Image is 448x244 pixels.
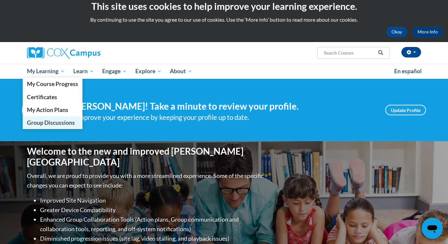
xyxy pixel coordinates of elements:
[412,27,443,37] a: More Info
[170,67,192,75] span: About
[135,67,162,75] span: Explore
[166,64,197,79] a: About
[23,116,82,129] a: Group Discussions
[27,80,78,87] span: My Course Progress
[40,196,265,205] li: Improved Site Navigation
[385,105,426,115] a: Update Profile
[422,218,443,239] iframe: Button to launch messaging window
[27,119,75,126] span: Group Discussions
[27,67,65,75] span: My Learning
[61,101,375,112] h4: Hi [PERSON_NAME]! Take a minute to review your profile.
[5,16,443,23] p: By continuing to use the site you agree to our use of cookies. Use the ‘More info’ button to read...
[23,64,69,79] a: My Learning
[27,146,265,168] h1: Welcome to the new and improved [PERSON_NAME][GEOGRAPHIC_DATA]
[131,64,166,79] a: Explore
[98,64,131,79] a: Engage
[386,27,407,37] button: Okay
[27,106,68,113] span: My Action Plans
[22,95,52,125] img: Profile Image
[102,67,127,75] span: Engage
[390,64,426,78] a: En español
[394,68,422,75] span: En español
[40,234,265,243] li: Diminished progression issues (site lag, video stalling, and playback issues)
[17,64,431,79] div: Main menu
[73,67,94,75] span: Learn
[40,215,265,234] li: Enhanced Group Collaboration Tools (Action plans, Group communication and collaboration tools, re...
[61,112,375,123] div: Help improve your experience by keeping your profile up to date.
[323,49,376,57] input: Search Courses
[23,78,82,90] a: My Course Progress
[27,47,101,59] img: Cox Campus
[27,171,265,190] p: Overall, we are proud to provide you with a more streamlined experience. Some of the specific cha...
[401,47,421,57] button: Account Settings
[40,205,265,215] li: Greater Device Compatibility
[69,64,98,79] a: Learn
[376,49,386,57] button: Search
[23,91,82,103] a: Certificates
[27,47,152,59] a: Cox Campus
[23,103,82,116] a: My Action Plans
[27,94,57,100] span: Certificates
